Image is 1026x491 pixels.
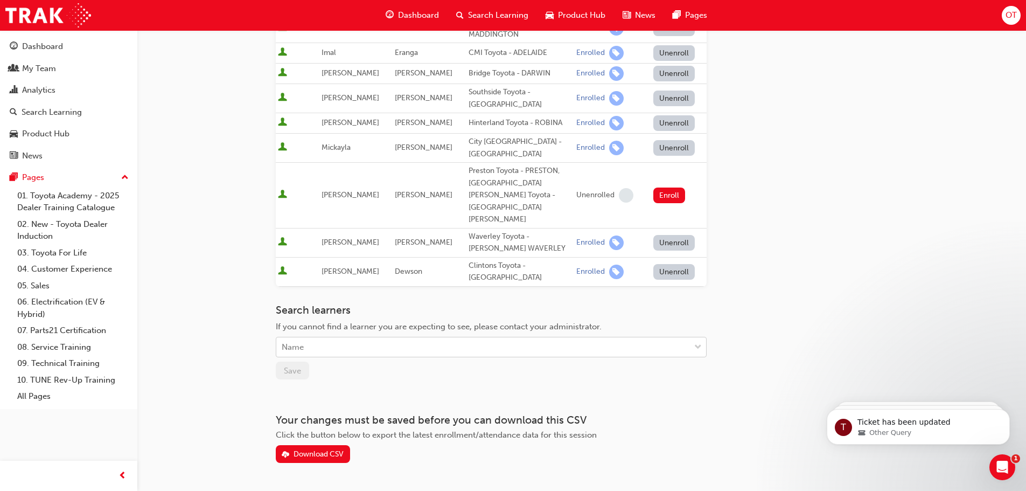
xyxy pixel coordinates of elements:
div: Download CSV [294,449,344,459]
a: Other Query [67,37,148,59]
span: down-icon [694,341,702,355]
strong: Waiting on you [78,231,137,239]
span: news-icon [10,151,18,161]
button: Download CSV [276,445,350,463]
span: [PERSON_NAME] [395,118,452,127]
div: Clintons Toyota - [GEOGRAPHIC_DATA] [469,260,572,284]
a: car-iconProduct Hub [537,4,614,26]
div: Hi [PERSON_NAME],Thank you for contacting me. I've manually updated this, which should be visible... [9,99,177,207]
textarea: Message… [9,330,206,349]
div: Menno [17,190,168,200]
button: Gif picker [34,353,43,362]
a: 02. New - Toyota Dealer Induction [13,216,133,245]
a: Dashboard [4,37,133,57]
span: chart-icon [10,86,18,95]
div: Waverley Toyota - [PERSON_NAME] WAVERLEY [469,231,572,255]
span: download-icon [282,451,289,460]
span: guage-icon [386,9,394,22]
span: User is active [278,142,287,153]
a: 10. TUNE Rev-Up Training [13,372,133,389]
button: DashboardMy TeamAnalyticsSearch LearningProduct HubNews [4,34,133,168]
button: Save [276,362,309,379]
b: Trak [68,77,84,85]
span: Save [284,366,301,376]
button: Pages [4,168,133,188]
div: Hinterland Toyota - ROBINA [469,117,572,129]
div: Enrolled [576,118,605,128]
div: Thanks, [17,179,168,190]
span: car-icon [546,9,554,22]
div: My Team [22,63,56,75]
span: [PERSON_NAME] [395,68,452,78]
span: [PERSON_NAME] [322,238,379,247]
div: Bridge Toyota - DARWIN [469,67,572,80]
span: learningRecordVerb_ENROLL-icon [609,236,624,250]
span: Search Learning [468,9,528,22]
span: learningRecordVerb_ENROLL-icon [609,116,624,130]
div: Analytics [22,84,55,96]
button: Upload attachment [51,353,60,362]
a: pages-iconPages [664,4,716,26]
h3: Search learners [276,304,707,316]
div: News [22,150,43,162]
div: Southside Toyota - [GEOGRAPHIC_DATA] [469,86,572,110]
span: User is active [278,237,287,248]
div: thats all, thank you! [114,253,207,276]
a: 01. Toyota Academy - 2025 Dealer Training Catalogue [13,188,133,216]
a: Search Learning [4,102,133,122]
span: Click the button below to export the latest enrollment/attendance data for this session [276,430,597,440]
span: [PERSON_NAME] [322,68,379,78]
span: Ticket has been updated • 2h ago [57,220,172,229]
div: joined the conversation [68,76,161,86]
span: search-icon [10,108,17,117]
div: Search Learning [22,106,82,119]
div: Close [189,4,208,24]
div: City [GEOGRAPHIC_DATA] - [GEOGRAPHIC_DATA] [469,136,572,160]
a: 09. Technical Training [13,355,133,372]
span: Ticket has been updated • 1h ago [57,327,172,335]
span: learningRecordVerb_ENROLL-icon [609,141,624,155]
span: [PERSON_NAME] [322,93,379,102]
button: Unenroll [653,140,695,156]
span: people-icon [10,64,18,74]
button: Unenroll [653,264,695,280]
span: Pages [685,9,707,22]
a: 06. Electrification (EV & Hybrid) [13,294,133,322]
h3: Your changes must be saved before you can download this CSV [276,414,707,426]
h1: Trak [52,5,71,13]
iframe: Intercom notifications message [811,386,1026,462]
a: Product Hub [4,124,133,144]
span: Other Query [90,44,139,52]
span: User is active [278,68,287,79]
strong: In progress [85,300,130,308]
div: Profile image for Trak [31,6,48,23]
button: Unenroll [653,115,695,131]
div: Enrolled [576,238,605,248]
button: Home [169,4,189,25]
span: Eranga [395,48,418,57]
div: Enrolled [576,68,605,79]
a: 04. Customer Experience [13,261,133,278]
div: Enrolled [576,267,605,277]
div: Trak says… [9,74,207,99]
span: news-icon [623,9,631,22]
span: learningRecordVerb_ENROLL-icon [609,66,624,81]
button: go back [7,4,27,25]
span: up-icon [121,171,129,185]
span: Ticket has been updated • 1h ago [57,289,172,298]
a: news-iconNews [614,4,664,26]
span: Product Hub [558,9,605,22]
a: 07. Parts21 Certification [13,322,133,339]
div: Name [282,341,304,354]
div: Trak says… [9,216,207,253]
span: Imal [322,48,336,57]
div: Enrolled [576,48,605,58]
img: Trak [5,3,91,27]
span: Mickayla [322,143,351,152]
span: pages-icon [10,173,18,183]
a: 03. Toyota For Life [13,245,133,261]
span: [PERSON_NAME] [322,267,379,276]
span: search-icon [456,9,464,22]
span: [PERSON_NAME] [395,238,452,247]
